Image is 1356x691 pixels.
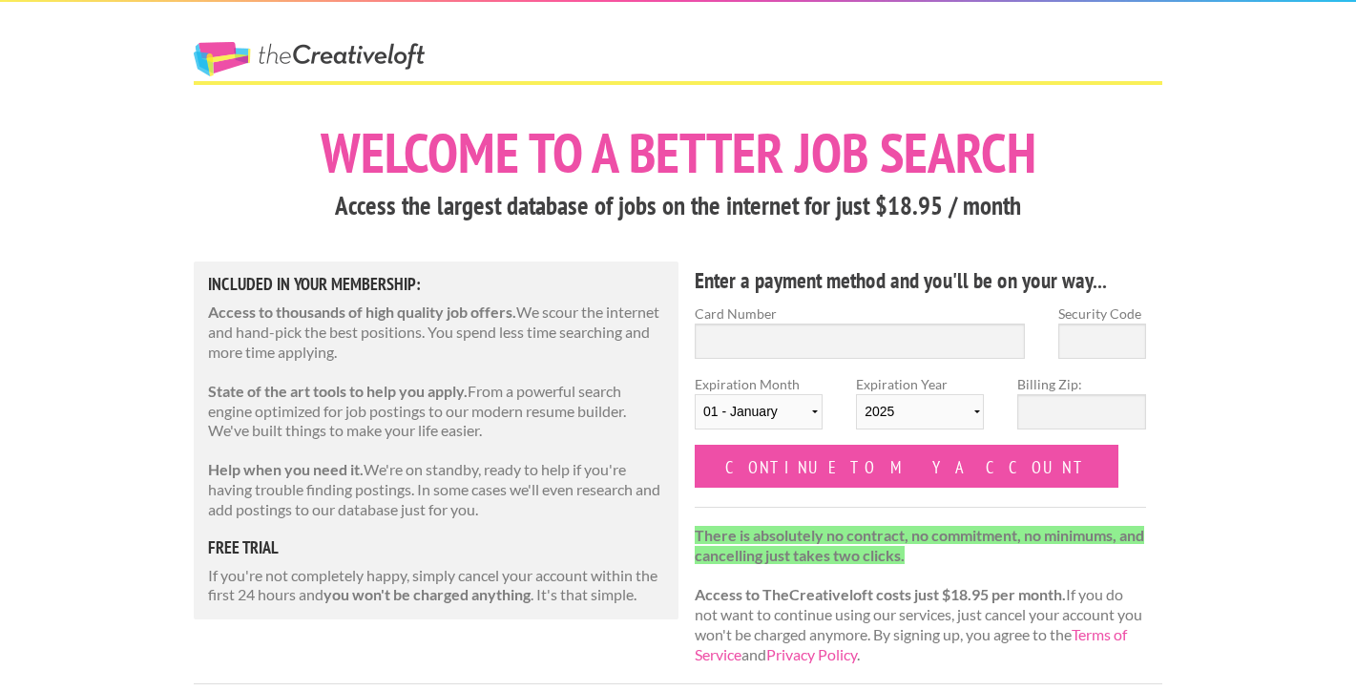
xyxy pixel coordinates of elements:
p: We're on standby, ready to help if you're having trouble finding postings. In some cases we'll ev... [208,460,664,519]
h3: Access the largest database of jobs on the internet for just $18.95 / month [194,188,1162,224]
strong: you won't be charged anything [323,585,531,603]
label: Security Code [1058,304,1146,324]
p: If you're not completely happy, simply cancel your account within the first 24 hours and . It's t... [208,566,664,606]
h1: Welcome to a better job search [194,125,1162,180]
select: Expiration Year [856,394,984,429]
input: Continue to my account [695,445,1118,488]
h5: free trial [208,539,664,556]
select: Expiration Month [695,394,823,429]
strong: There is absolutely no contract, no commitment, no minimums, and cancelling just takes two clicks. [695,526,1144,564]
label: Billing Zip: [1017,374,1145,394]
a: The Creative Loft [194,42,425,76]
h5: Included in Your Membership: [208,276,664,293]
h4: Enter a payment method and you'll be on your way... [695,265,1146,296]
p: From a powerful search engine optimized for job postings to our modern resume builder. We've buil... [208,382,664,441]
label: Expiration Month [695,374,823,445]
p: If you do not want to continue using our services, just cancel your account you won't be charged ... [695,526,1146,665]
strong: Access to thousands of high quality job offers. [208,303,516,321]
a: Privacy Policy [766,645,857,663]
strong: State of the art tools to help you apply. [208,382,468,400]
label: Expiration Year [856,374,984,445]
strong: Help when you need it. [208,460,364,478]
p: We scour the internet and hand-pick the best positions. You spend less time searching and more ti... [208,303,664,362]
label: Card Number [695,304,1025,324]
a: Terms of Service [695,625,1127,663]
strong: Access to TheCreativeloft costs just $18.95 per month. [695,585,1066,603]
